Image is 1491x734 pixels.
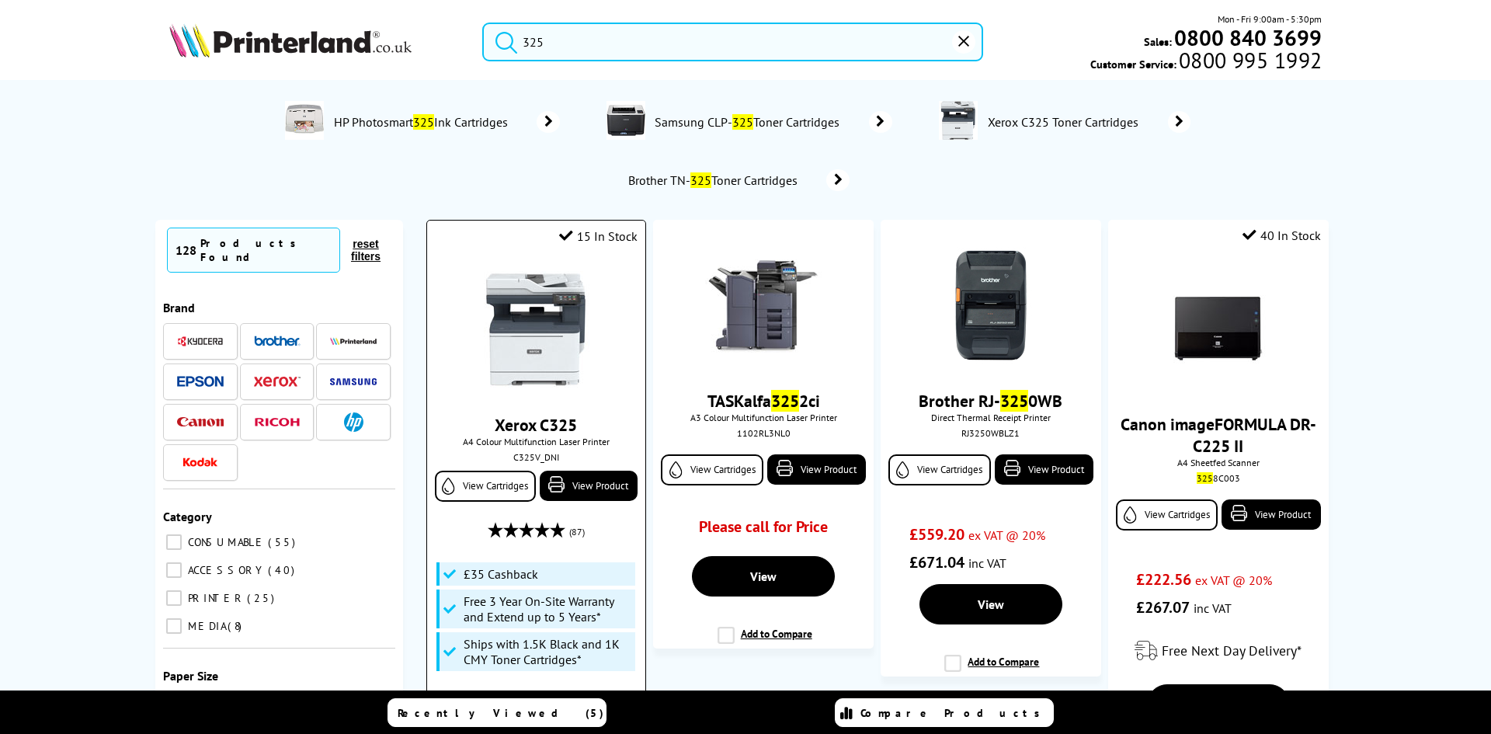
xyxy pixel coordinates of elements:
[169,23,412,57] img: Printerland Logo
[166,534,182,550] input: CONSUMABLE 55
[344,412,363,432] img: HP
[435,436,638,447] span: A4 Colour Multifunction Laser Printer
[919,390,1062,412] a: Brother RJ-3250WB
[247,591,278,605] span: 25
[540,471,638,501] a: View Product
[332,101,560,143] a: HP Photosmart325Ink Cartridges
[177,457,224,467] img: Kodak
[184,619,226,633] span: MEDIA
[330,337,377,345] img: Printerland
[985,114,1145,130] span: Xerox C325 Toner Cartridges
[985,101,1190,143] a: Xerox C325 Toner Cartridges
[892,427,1089,439] div: RJ3250WBLZ1
[1194,600,1232,616] span: inc VAT
[177,376,224,388] img: Epson
[692,556,835,597] a: View
[177,336,224,347] img: Kyocera
[482,23,983,61] input: Search produc
[435,471,536,502] a: View Cartridges
[1136,569,1191,590] span: £222.56
[1195,572,1272,588] span: ex VAT @ 20%
[933,247,1049,364] img: BrotherRJ-3250WB-Main-Small.jpg
[495,414,577,436] a: Xerox C325
[464,593,631,624] span: Free 3 Year On-Site Warranty and Extend up to 5 Years*
[626,172,803,188] span: Brother TN- Toner Cartridges
[254,376,301,387] img: Xerox
[398,706,604,720] span: Recently Viewed (5)
[909,552,964,572] span: £671.04
[1172,30,1322,45] a: 0800 840 3699
[939,101,978,140] img: c325v_dni-deptimage.jpg
[968,527,1045,543] span: ex VAT @ 20%
[254,336,301,346] img: Brother
[163,668,218,684] span: Paper Size
[767,454,866,485] a: View Product
[1147,684,1290,725] a: View
[254,418,301,426] img: Ricoh
[184,563,266,577] span: ACCESSORY
[184,591,245,605] span: PRINTER
[559,228,638,244] div: 15 In Stock
[653,114,846,130] span: Samsung CLP- Toner Cartridges
[285,101,324,140] img: Photosmart325-conspage.jpg
[184,535,266,549] span: CONSUMABLE
[1174,23,1322,52] b: 0800 840 3699
[919,584,1062,624] a: View
[1000,390,1028,412] mark: 325
[1116,457,1320,468] span: A4 Sheetfed Scanner
[968,555,1006,571] span: inc VAT
[340,237,391,263] button: reset filters
[707,390,820,412] a: TASKalfa3252ci
[228,619,245,633] span: 8
[995,454,1093,485] a: View Product
[163,509,212,524] span: Category
[176,242,196,258] span: 128
[1121,413,1316,457] a: Canon imageFORMULA DR-C225 II
[166,618,182,634] input: MEDIA 8
[1222,499,1320,530] a: View Product
[835,698,1054,727] a: Compare Products
[388,698,606,727] a: Recently Viewed (5)
[732,114,753,130] mark: 325
[1162,642,1302,659] span: Free Next Day Delivery*
[478,271,594,388] img: xerox-c325-front-small.jpg
[1176,53,1322,68] span: 0800 995 1992
[413,114,434,130] mark: 325
[718,627,812,656] label: Add to Compare
[177,417,224,427] img: Canon
[665,427,861,439] div: 1102RL3NL0
[332,114,513,130] span: HP Photosmart Ink Cartridges
[169,23,463,61] a: Printerland Logo
[1218,12,1322,26] span: Mon - Fri 9:00am - 5:30pm
[200,236,332,264] div: Products Found
[1116,629,1320,673] div: modal_delivery
[888,454,990,485] a: View Cartridges
[569,517,585,547] span: (87)
[661,454,763,485] a: View Cartridges
[464,636,631,667] span: Ships with 1.5K Black and 1K CMY Toner Cartridges*
[1197,472,1213,484] mark: 325
[653,101,892,143] a: Samsung CLP-325Toner Cartridges
[1116,499,1218,530] a: View Cartridges
[1120,472,1316,484] div: 8C003
[909,524,964,544] span: £559.20
[268,563,298,577] span: 40
[750,569,777,584] span: View
[268,535,299,549] span: 55
[690,172,711,188] mark: 325
[166,562,182,578] input: ACCESSORY 40
[606,101,645,140] img: CLP-325SEE-conspage.jpg
[888,412,1093,423] span: Direct Thermal Receipt Printer
[626,169,850,191] a: Brother TN-325Toner Cartridges
[1242,228,1321,243] div: 40 In Stock
[944,655,1039,684] label: Add to Compare
[464,566,538,582] span: £35 Cashback
[166,590,182,606] input: PRINTER 25
[978,597,1004,612] span: View
[771,390,799,412] mark: 325
[661,412,865,423] span: A3 Colour Multifunction Laser Printer
[1136,597,1190,617] span: £267.07
[163,300,195,315] span: Brand
[439,451,634,463] div: C325V_DNI
[682,517,846,544] div: Please call for Price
